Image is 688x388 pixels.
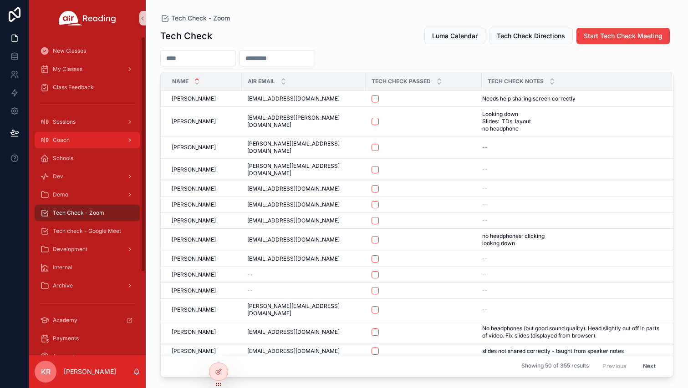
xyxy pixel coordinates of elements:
[482,306,488,313] span: --
[53,84,94,91] span: Class Feedback
[248,78,275,85] span: Air Email
[35,330,140,347] a: Payments
[53,317,77,324] span: Academy
[247,162,360,177] a: [PERSON_NAME][EMAIL_ADDRESS][DOMAIN_NAME]
[247,236,360,243] a: [EMAIL_ADDRESS][DOMAIN_NAME]
[53,282,73,289] span: Archive
[247,271,253,278] span: --
[35,61,140,77] a: My Classes
[482,271,661,278] a: --
[172,287,236,294] a: [PERSON_NAME]
[35,312,140,328] a: Academy
[247,271,360,278] a: --
[35,241,140,257] a: Development
[53,136,70,144] span: Coach
[53,335,79,342] span: Payments
[172,201,216,208] span: [PERSON_NAME]
[576,28,670,44] button: Start Tech Check Meeting
[29,36,146,355] div: scrollable content
[247,236,340,243] span: [EMAIL_ADDRESS][DOMAIN_NAME]
[35,223,140,239] a: Tech check - Google Meet
[35,168,140,185] a: Dev
[247,255,360,262] a: [EMAIL_ADDRESS][DOMAIN_NAME]
[171,14,230,23] span: Tech Check - Zoom
[488,78,544,85] span: Tech Check Notes
[35,79,140,96] a: Class Feedback
[35,348,140,365] a: Account
[172,271,216,278] span: [PERSON_NAME]
[35,259,140,276] a: Internal
[247,201,340,208] span: [EMAIL_ADDRESS][DOMAIN_NAME]
[637,359,662,373] button: Next
[172,348,216,355] span: [PERSON_NAME]
[489,28,573,44] button: Tech Check Directions
[160,14,230,23] a: Tech Check - Zoom
[372,78,431,85] span: Tech Check Passed
[482,95,576,102] span: Needs help sharing screen correctly
[247,348,340,355] span: [EMAIL_ADDRESS][DOMAIN_NAME]
[53,246,87,253] span: Development
[482,287,488,294] span: --
[482,232,579,247] span: no headphones; clicking lookng down
[41,366,51,377] span: KR
[172,328,216,336] span: [PERSON_NAME]
[53,227,121,235] span: Tech check - Google Meet
[172,217,216,224] span: [PERSON_NAME]
[53,47,86,55] span: New Classes
[482,287,661,294] a: --
[482,201,488,208] span: --
[172,185,236,192] a: [PERSON_NAME]
[53,264,72,271] span: Internal
[172,144,216,151] span: [PERSON_NAME]
[247,201,360,208] a: [EMAIL_ADDRESS][DOMAIN_NAME]
[482,348,661,355] a: slides not shared correctly - taught from speaker notes
[424,28,485,44] button: Luma Calendar
[35,205,140,221] a: Tech Check - Zoom
[53,353,74,360] span: Account
[482,144,661,151] a: --
[247,287,253,294] span: --
[172,166,236,173] a: [PERSON_NAME]
[172,328,236,336] a: [PERSON_NAME]
[247,95,340,102] span: [EMAIL_ADDRESS][DOMAIN_NAME]
[482,217,488,224] span: --
[247,185,340,192] span: [EMAIL_ADDRESS][DOMAIN_NAME]
[247,140,360,155] a: [PERSON_NAME][EMAIL_ADDRESS][DOMAIN_NAME]
[172,118,216,125] span: [PERSON_NAME]
[172,255,216,262] span: [PERSON_NAME]
[482,111,605,132] span: Looking down Slides: TDs, layout no headphone
[172,271,236,278] a: [PERSON_NAME]
[172,78,189,85] span: Name
[172,95,216,102] span: [PERSON_NAME]
[482,95,661,102] a: Needs help sharing screen correctly
[432,31,478,40] span: Luma Calendar
[482,185,661,192] a: --
[247,217,360,224] a: [EMAIL_ADDRESS][DOMAIN_NAME]
[482,325,661,339] a: No headphones (but good sound quality). Head slightly cut off in parts of video. Fix slides (disp...
[247,287,360,294] a: --
[247,217,340,224] span: [EMAIL_ADDRESS][DOMAIN_NAME]
[247,95,360,102] a: [EMAIL_ADDRESS][DOMAIN_NAME]
[35,114,140,130] a: Sessions
[482,166,661,173] a: --
[172,348,236,355] a: [PERSON_NAME]
[482,144,488,151] span: --
[172,95,236,102] a: [PERSON_NAME]
[482,348,624,355] span: slides not shared correctly - taught from speaker notes
[482,217,661,224] a: --
[35,132,140,148] a: Coach
[35,150,140,166] a: Schools
[247,255,340,262] span: [EMAIL_ADDRESS][DOMAIN_NAME]
[497,31,565,40] span: Tech Check Directions
[247,302,360,317] a: [PERSON_NAME][EMAIL_ADDRESS][DOMAIN_NAME]
[247,114,360,129] span: [EMAIL_ADDRESS][PERSON_NAME][DOMAIN_NAME]
[482,271,488,278] span: --
[172,144,236,151] a: [PERSON_NAME]
[172,236,216,243] span: [PERSON_NAME]
[53,66,82,73] span: My Classes
[247,328,360,336] a: [EMAIL_ADDRESS][DOMAIN_NAME]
